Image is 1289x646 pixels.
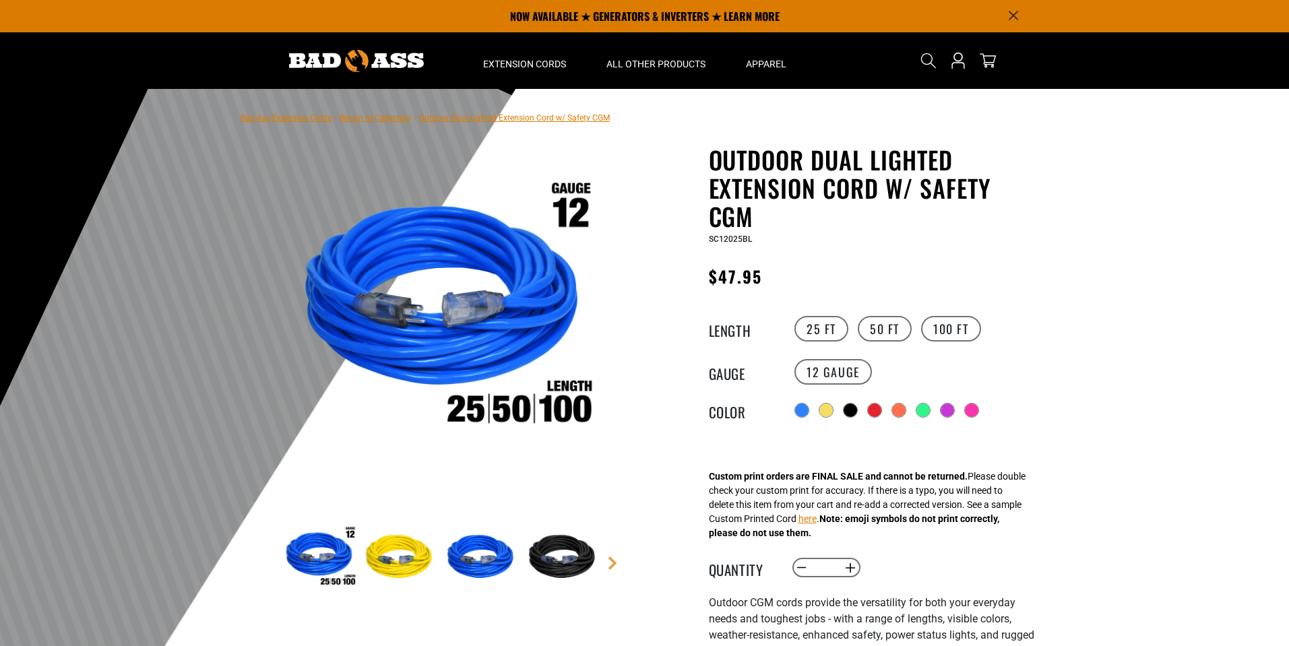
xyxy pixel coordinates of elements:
label: 50 FT [858,316,912,342]
legend: Gauge [709,363,776,381]
button: here [798,512,817,526]
strong: Note: emoji symbols do not print correctly, please do not use them. [709,513,999,538]
legend: Color [709,401,776,419]
img: Yellow [362,519,440,597]
label: 12 Gauge [794,359,872,385]
img: Black [525,519,603,597]
span: Apparel [746,58,786,70]
span: Outdoor Dual Lighted Extension Cord w/ Safety CGM [419,113,610,123]
span: $47.95 [709,264,762,288]
summary: Apparel [726,32,807,89]
a: Next [606,556,619,570]
nav: breadcrumbs [241,109,610,125]
div: Please double check your custom print for accuracy. If there is a typo, you will need to delete t... [709,470,1026,540]
label: 25 FT [794,316,848,342]
span: SC12025BL [709,234,752,244]
span: › [334,113,337,123]
img: Bad Ass Extension Cords [289,50,424,72]
span: All Other Products [606,58,705,70]
summary: All Other Products [586,32,726,89]
label: 100 FT [921,316,981,342]
a: Return to Collection [340,113,411,123]
h1: Outdoor Dual Lighted Extension Cord w/ Safety CGM [709,146,1039,230]
summary: Extension Cords [463,32,586,89]
img: Blue [443,519,522,597]
span: › [414,113,416,123]
strong: Custom print orders are FINAL SALE and cannot be returned. [709,471,968,482]
label: Quantity [709,559,776,577]
a: Bad Ass Extension Cords [241,113,332,123]
span: Extension Cords [483,58,566,70]
summary: Search [918,50,939,71]
legend: Length [709,320,776,337]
